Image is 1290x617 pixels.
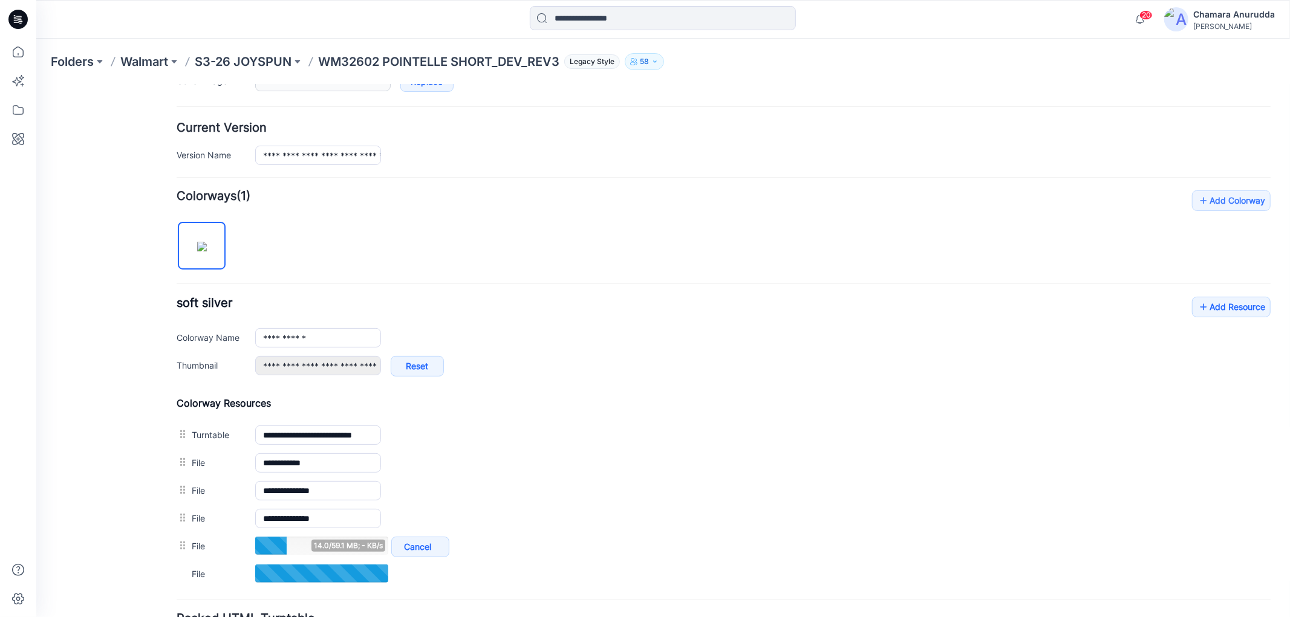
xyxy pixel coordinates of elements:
span: soft silver [140,211,196,225]
img: eyJhbGciOiJIUzI1NiIsImtpZCI6IjAiLCJzbHQiOiJzZXMiLCJ0eXAiOiJKV1QifQ.eyJkYXRhIjp7InR5cGUiOiJzdG9yYW... [161,157,171,167]
img: avatar [1164,7,1188,31]
a: Reset [354,271,408,292]
a: Add Colorway [1156,106,1234,126]
span: (1) [200,104,214,118]
button: 58 [625,53,664,70]
a: Cancel [355,452,413,473]
label: File [155,427,207,440]
a: Folders [51,53,94,70]
label: File [155,371,207,384]
a: Add Resource [1156,212,1234,233]
div: [PERSON_NAME] [1193,22,1275,31]
label: Turntable [155,343,207,357]
label: Colorway Name [140,246,207,259]
button: Legacy Style [559,53,620,70]
h4: Packed HTML Turntable [140,528,1234,540]
label: File [155,454,207,468]
span: 14.0/59.1 MB; - KB/s [275,455,349,467]
p: 58 [640,55,649,68]
label: File [155,482,207,496]
a: S3-26 JOYSPUN [195,53,292,70]
a: Walmart [120,53,168,70]
strong: Colorways [140,104,200,118]
span: 20 [1139,10,1153,20]
div: Chamara Anurudda [1193,7,1275,22]
span: Legacy Style [564,54,620,69]
p: WM32602 POINTELLE SHORT_DEV_REV3 [318,53,559,70]
iframe: edit-style [36,85,1290,617]
label: File [155,399,207,412]
h4: Colorway Resources [140,312,1234,325]
label: Thumbnail [140,274,207,287]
